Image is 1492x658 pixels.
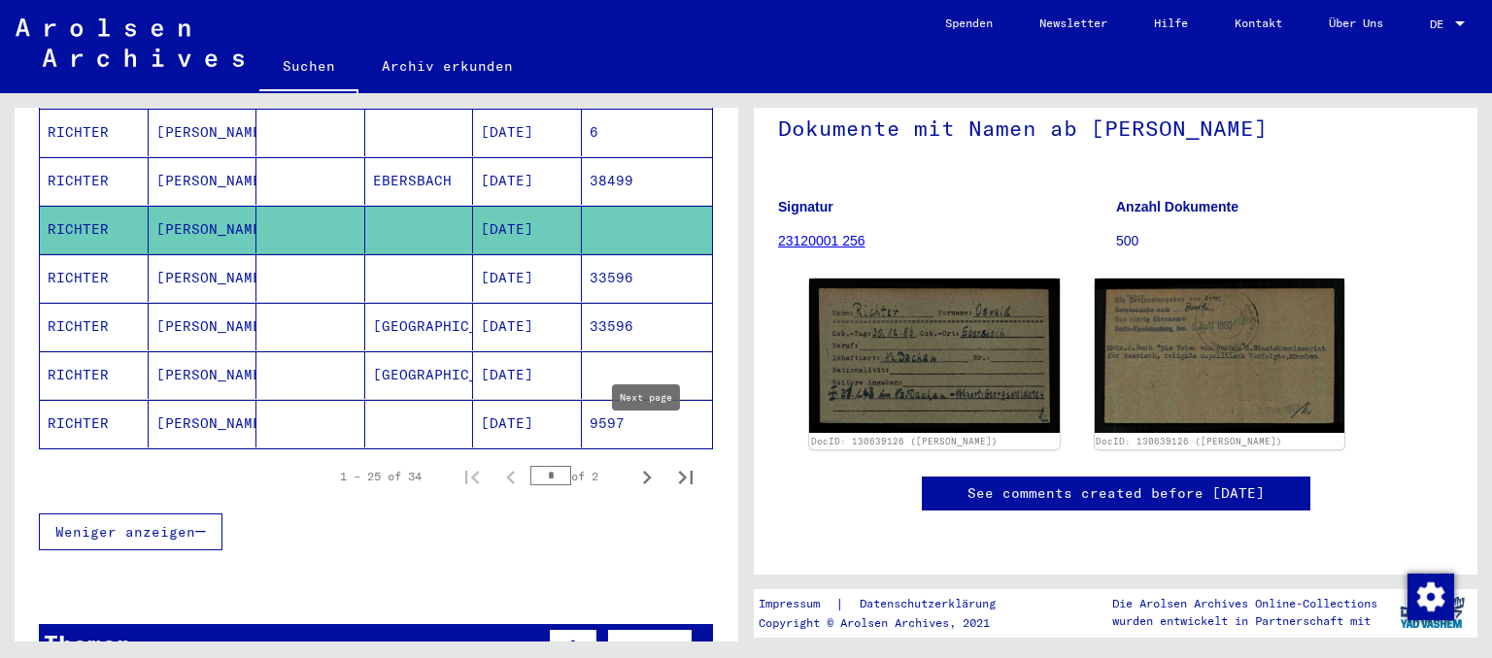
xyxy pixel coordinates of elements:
[473,157,582,205] mat-cell: [DATE]
[809,279,1060,432] img: 001.jpg
[149,157,257,205] mat-cell: [PERSON_NAME]
[1095,279,1345,433] img: 002.jpg
[582,400,713,447] mat-cell: 9597
[365,157,474,205] mat-cell: EBERSBACH
[624,639,676,656] span: Filter
[40,206,149,253] mat-cell: RICHTER
[473,254,582,302] mat-cell: [DATE]
[492,457,530,496] button: Previous page
[259,43,358,93] a: Suchen
[40,351,149,399] mat-cell: RICHTER
[473,206,582,253] mat-cell: [DATE]
[582,109,713,156] mat-cell: 6
[473,400,582,447] mat-cell: [DATE]
[40,400,149,447] mat-cell: RICHTER
[1096,436,1282,446] a: DocID: 130639126 ([PERSON_NAME])
[582,303,713,350] mat-cell: 33596
[778,83,1453,169] h1: Dokumente mit Namen ab [PERSON_NAME]
[582,254,713,302] mat-cell: 33596
[251,639,259,656] span: 5
[365,351,474,399] mat-cell: [GEOGRAPHIC_DATA]
[530,467,627,485] div: of 2
[1407,574,1454,620] img: Zustimmung ändern
[967,483,1265,504] a: See comments created before [DATE]
[149,254,257,302] mat-cell: [PERSON_NAME]
[1116,231,1453,251] p: 500
[759,614,1019,632] p: Copyright © Arolsen Archives, 2021
[149,109,257,156] mat-cell: [PERSON_NAME]
[149,351,257,399] mat-cell: [PERSON_NAME]
[844,594,1019,614] a: Datenschutzerklärung
[1396,588,1469,637] img: yv_logo.png
[666,457,705,496] button: Last page
[453,457,492,496] button: First page
[811,436,998,446] a: DocID: 130639126 ([PERSON_NAME])
[358,43,536,89] a: Archiv erkunden
[40,303,149,350] mat-cell: RICHTER
[1116,199,1238,214] b: Anzahl Dokumente
[759,594,835,614] a: Impressum
[340,468,422,485] div: 1 – 25 of 34
[1112,595,1377,612] p: Die Arolsen Archives Online-Collections
[149,206,257,253] mat-cell: [PERSON_NAME]
[55,523,195,541] span: Weniger anzeigen
[40,254,149,302] mat-cell: RICHTER
[1430,17,1451,31] span: DE
[582,157,713,205] mat-cell: 38499
[627,457,666,496] button: Next page
[473,109,582,156] mat-cell: [DATE]
[40,157,149,205] mat-cell: RICHTER
[759,594,1019,614] div: |
[473,351,582,399] mat-cell: [DATE]
[40,109,149,156] mat-cell: RICHTER
[473,303,582,350] mat-cell: [DATE]
[1112,612,1377,630] p: wurden entwickelt in Partnerschaft mit
[16,18,244,67] img: Arolsen_neg.svg
[778,199,833,214] b: Signatur
[149,303,257,350] mat-cell: [PERSON_NAME]
[39,513,222,550] button: Weniger anzeigen
[259,639,425,656] span: Datensätze gefunden
[778,233,865,248] a: 23120001 256
[365,303,474,350] mat-cell: [GEOGRAPHIC_DATA]
[149,400,257,447] mat-cell: [PERSON_NAME]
